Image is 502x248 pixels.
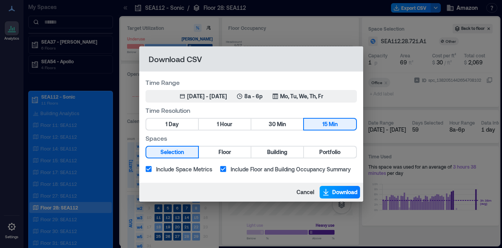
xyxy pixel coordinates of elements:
button: Portfolio [304,147,356,158]
button: Download [320,186,360,198]
span: Building [267,147,287,157]
span: Hour [220,119,232,129]
div: [DATE] - [DATE] [187,92,227,100]
button: 15 Min [304,119,356,130]
span: Min [329,119,338,129]
span: Cancel [296,188,314,196]
span: Min [277,119,286,129]
span: 1 [166,119,167,129]
p: 8a - 6p [244,92,263,100]
h2: Download CSV [139,46,363,72]
button: 30 Min [251,119,303,130]
button: Cancel [294,186,316,198]
span: Floor [218,147,231,157]
span: Include Floor and Building Occupancy Summary [231,165,351,173]
span: Portfolio [319,147,340,157]
button: Floor [199,147,251,158]
label: Spaces [146,134,357,143]
span: Day [169,119,179,129]
span: 1 [217,119,219,129]
button: [DATE] - [DATE]8a - 6pMo, Tu, We, Th, Fr [146,90,357,103]
span: Download [332,188,358,196]
span: Selection [160,147,184,157]
p: Mo, Tu, We, Th, Fr [280,92,323,100]
span: Include Space Metrics [156,165,212,173]
button: 1 Hour [199,119,251,130]
button: Selection [146,147,198,158]
button: Building [251,147,303,158]
button: 1 Day [146,119,198,130]
span: 30 [269,119,276,129]
label: Time Resolution [146,106,357,115]
label: Time Range [146,78,357,87]
span: 15 [322,119,327,129]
